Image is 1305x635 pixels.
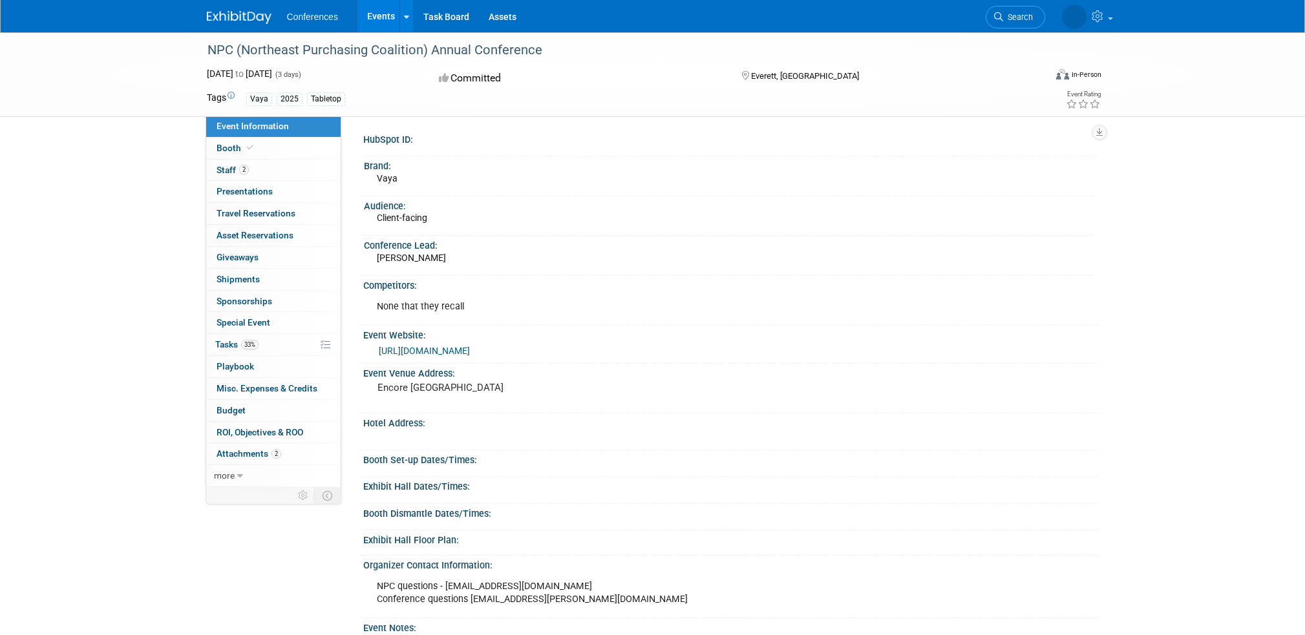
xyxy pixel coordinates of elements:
img: ExhibitDay [207,11,271,24]
div: In-Person [1071,70,1101,79]
span: Everett, [GEOGRAPHIC_DATA] [751,71,859,81]
div: Committed [435,67,721,90]
div: NPC questions - [EMAIL_ADDRESS][DOMAIN_NAME] Conference questions [EMAIL_ADDRESS][PERSON_NAME][DO... [368,574,955,612]
a: Special Event [206,312,341,333]
div: Conference Lead: [364,236,1093,252]
i: Booth reservation complete [247,144,253,151]
span: 2 [271,449,281,459]
a: Giveaways [206,247,341,268]
span: Budget [217,405,246,415]
a: Attachments2 [206,443,341,464]
pre: Encore [GEOGRAPHIC_DATA] [377,382,655,393]
a: Asset Reservations [206,225,341,246]
span: ROI, Objectives & ROO [217,427,303,437]
td: Tags [207,91,235,106]
a: Sponsorships [206,291,341,312]
span: to [233,68,246,79]
div: HubSpot ID: [363,130,1099,146]
div: Audience: [364,196,1093,213]
span: Attachments [217,448,281,459]
div: Event Rating [1066,91,1101,98]
div: Event Notes: [363,618,1099,634]
div: Vaya [246,92,272,106]
a: more [206,465,341,486]
div: NPC (Northeast Purchasing Coalition) Annual Conference [203,39,1026,62]
a: Tasks33% [206,334,341,355]
a: Staff2 [206,160,341,181]
a: Search [986,6,1045,28]
div: Organizer Contact Information: [363,556,1099,572]
div: Booth Dismantle Dates/Times: [363,504,1099,520]
a: Misc. Expenses & Credits [206,378,341,399]
a: Budget [206,400,341,421]
span: (3 days) [274,70,301,79]
div: Exhibit Hall Floor Plan: [363,530,1099,547]
span: Asset Reservations [217,230,293,240]
a: Event Information [206,116,341,137]
span: Sponsorships [217,296,272,306]
span: Vaya [377,173,398,183]
a: [URL][DOMAIN_NAME] [379,346,470,356]
a: Playbook [206,356,341,377]
div: 2025 [277,92,302,106]
span: Search [1003,12,1033,22]
span: Giveaways [217,252,259,262]
span: Tasks [215,339,259,349]
div: Exhibit Hall Dates/Times: [363,477,1099,493]
div: Booth Set-up Dates/Times: [363,450,1099,466]
div: Event Format [969,67,1102,87]
a: ROI, Objectives & ROO [206,422,341,443]
td: Toggle Event Tabs [314,487,341,504]
a: Booth [206,138,341,159]
span: Booth [217,143,256,153]
span: Special Event [217,317,270,328]
img: Bob Wolf [1062,5,1087,29]
span: Staff [217,165,249,175]
div: Event Venue Address: [363,364,1099,380]
div: Brand: [364,156,1093,172]
div: None that they recall [368,294,955,320]
span: more [214,470,235,481]
div: Tabletop [307,92,345,106]
img: Format-Inperson.png [1056,69,1069,79]
span: Travel Reservations [217,208,295,218]
span: Client-facing [377,213,427,223]
div: Competitors: [363,276,1099,292]
span: Shipments [217,274,260,284]
span: Playbook [217,361,254,371]
span: Conferences [287,12,338,22]
a: Presentations [206,181,341,202]
span: Presentations [217,186,273,196]
span: [DATE] [DATE] [207,68,272,79]
span: Misc. Expenses & Credits [217,383,317,393]
div: Event Website: [363,326,1099,342]
span: Event Information [217,121,289,131]
span: [PERSON_NAME] [377,253,446,263]
div: Hotel Address: [363,413,1099,430]
a: Shipments [206,269,341,290]
td: Personalize Event Tab Strip [292,487,315,504]
a: Travel Reservations [206,203,341,224]
span: 33% [241,340,259,349]
span: 2 [239,165,249,174]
